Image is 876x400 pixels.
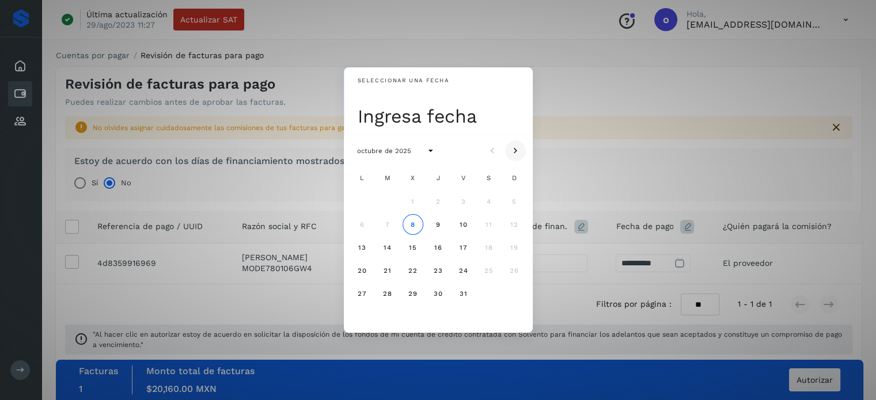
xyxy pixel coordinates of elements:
button: viernes, 10 de octubre de 2025 [453,214,474,235]
div: L [351,167,374,190]
span: 15 [408,243,417,252]
span: 8 [410,220,415,228]
span: 23 [433,266,443,275]
button: jueves, 16 de octubre de 2025 [428,237,449,258]
span: 30 [433,289,443,298]
div: S [477,167,500,190]
div: V [452,167,475,190]
span: 28 [382,289,392,298]
div: D [503,167,526,190]
div: M [376,167,399,190]
span: 9 [435,220,441,228]
button: jueves, 30 de octubre de 2025 [428,283,449,304]
button: Seleccionar año [420,140,441,161]
button: jueves, 23 de octubre de 2025 [428,260,449,281]
span: 16 [434,243,442,252]
button: octubre de 2025 [347,140,420,161]
span: 22 [408,266,418,275]
span: 31 [459,289,468,298]
button: miércoles, 15 de octubre de 2025 [403,237,423,258]
button: lunes, 13 de octubre de 2025 [352,237,373,258]
span: 29 [408,289,418,298]
button: miércoles, 22 de octubre de 2025 [403,260,423,281]
span: 10 [459,220,468,228]
span: 20 [357,266,367,275]
div: Seleccionar una fecha [358,77,449,85]
button: viernes, 24 de octubre de 2025 [453,260,474,281]
div: Ingresa fecha [358,105,526,128]
button: Mes siguiente [505,140,526,161]
button: viernes, 31 de octubre de 2025 [453,283,474,304]
span: octubre de 2025 [357,147,411,155]
button: lunes, 27 de octubre de 2025 [352,283,373,304]
span: 21 [383,266,392,275]
button: lunes, 20 de octubre de 2025 [352,260,373,281]
div: J [427,167,450,190]
button: martes, 28 de octubre de 2025 [377,283,398,304]
button: martes, 14 de octubre de 2025 [377,237,398,258]
div: X [401,167,424,190]
span: 13 [358,243,366,252]
span: 24 [458,266,468,275]
button: jueves, 9 de octubre de 2025 [428,214,449,235]
button: viernes, 17 de octubre de 2025 [453,237,474,258]
button: Hoy, miércoles, 8 de octubre de 2025 [403,214,423,235]
span: 14 [383,243,392,252]
button: martes, 21 de octubre de 2025 [377,260,398,281]
button: miércoles, 29 de octubre de 2025 [403,283,423,304]
span: 17 [459,243,468,252]
span: 27 [357,289,367,298]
